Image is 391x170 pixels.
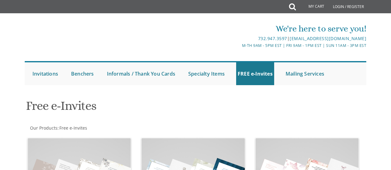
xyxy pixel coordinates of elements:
[258,35,287,41] a: 732.947.3597
[139,35,366,42] div: |
[59,125,87,131] a: Free e-Invites
[187,62,226,85] a: Specialty Items
[295,1,329,13] a: My Cart
[105,62,177,85] a: Informals / Thank You Cards
[70,62,96,85] a: Benchers
[31,62,60,85] a: Invitations
[25,125,196,131] div: :
[290,35,366,41] a: [EMAIL_ADDRESS][DOMAIN_NAME]
[284,62,326,85] a: Mailing Services
[139,23,366,35] div: We're here to serve you!
[236,62,274,85] a: FREE e-Invites
[29,125,57,131] a: Our Products
[26,99,249,117] h1: Free e-Invites
[139,42,366,49] div: M-Th 9am - 5pm EST | Fri 9am - 1pm EST | Sun 11am - 3pm EST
